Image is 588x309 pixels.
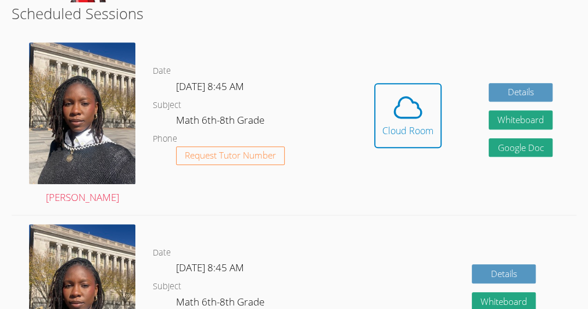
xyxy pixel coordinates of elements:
span: [DATE] 8:45 AM [176,261,244,274]
span: [DATE] 8:45 AM [176,80,244,93]
button: Cloud Room [374,83,442,148]
dd: Math 6th-8th Grade [176,112,267,132]
img: IMG_8183.jpeg [29,42,135,184]
dt: Subject [153,279,181,294]
span: Request Tutor Number [185,151,276,160]
dt: Date [153,246,171,260]
dt: Date [153,64,171,78]
a: Google Doc [489,138,553,157]
a: Details [472,264,536,283]
button: Whiteboard [489,110,553,130]
div: Cloud Room [382,124,433,138]
dt: Phone [153,132,177,146]
a: [PERSON_NAME] [29,42,135,206]
button: Request Tutor Number [176,146,285,166]
a: Details [489,83,553,102]
h2: Scheduled Sessions [12,2,576,24]
dt: Subject [153,98,181,113]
